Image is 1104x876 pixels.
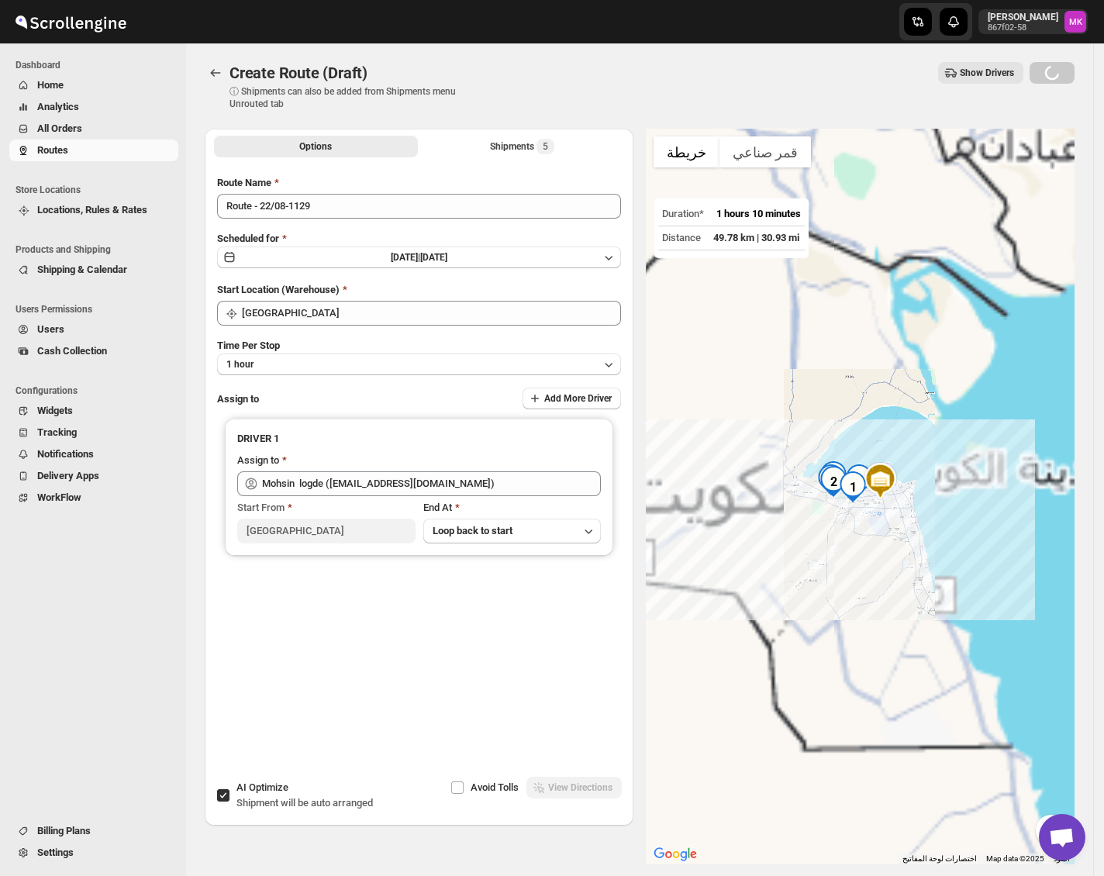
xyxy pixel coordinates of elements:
[229,85,474,110] p: ⓘ Shipments can also be added from Shipments menu Unrouted tab
[37,122,82,134] span: All Orders
[9,319,178,340] button: Users
[9,820,178,842] button: Billing Plans
[16,184,178,196] span: Store Locations
[237,453,279,468] div: Assign to
[16,385,178,397] span: Configurations
[16,59,178,71] span: Dashboard
[237,431,601,447] h3: DRIVER 1
[236,797,373,809] span: Shipment will be auto arranged
[1039,814,1085,860] a: دردشة مفتوحة
[662,232,701,243] span: Distance
[713,232,799,243] span: 49.78 km | 30.93 mi
[37,264,127,275] span: Shipping & Calendar
[423,500,602,516] div: End At
[9,842,178,864] button: Settings
[9,96,178,118] button: Analytics
[37,825,91,836] span: Billing Plans
[9,400,178,422] button: Widgets
[37,101,79,112] span: Analytics
[978,9,1088,34] button: User menu
[662,208,704,219] span: Duration*
[217,233,279,244] span: Scheduled for
[543,140,548,153] span: 5
[719,136,811,167] button: عرض صور القمر الصناعي
[650,844,701,864] img: Google
[9,74,178,96] button: Home
[37,144,68,156] span: Routes
[37,448,94,460] span: Notifications
[816,464,847,495] div: 3
[986,854,1044,863] span: Map data ©2025
[988,23,1058,33] p: 867f02-58
[9,118,178,140] button: All Orders
[471,781,519,793] span: Avoid Tolls
[9,443,178,465] button: Notifications
[229,64,367,82] span: Create Route (Draft)
[9,487,178,509] button: WorkFlow
[37,470,99,481] span: Delivery Apps
[217,340,280,351] span: Time Per Stop
[236,781,288,793] span: AI Optimize
[226,358,254,371] span: 1 hour
[844,464,875,495] div: 5
[37,79,64,91] span: Home
[544,392,612,405] span: Add More Driver
[37,847,74,858] span: Settings
[420,252,447,263] span: [DATE]
[523,388,621,409] button: Add More Driver
[205,163,633,706] div: All Route Options
[205,62,226,84] button: Routes
[902,854,977,864] button: اختصارات لوحة المفاتيح
[716,208,801,219] span: 1 hours 10 minutes
[37,323,64,335] span: Users
[299,140,332,153] span: Options
[1036,815,1067,846] button: عناصر التحكّم بطريقة عرض الخريطة
[391,252,420,263] span: [DATE] |
[960,67,1014,79] span: Show Drivers
[423,519,602,543] button: Loop back to start
[217,177,271,188] span: Route Name
[217,284,340,295] span: Start Location (Warehouse)
[421,136,625,157] button: Selected Shipments
[1064,11,1086,33] span: Mostafa Khalifa
[9,199,178,221] button: Locations, Rules & Rates
[9,340,178,362] button: Cash Collection
[242,301,621,326] input: Search location
[818,466,849,497] div: 2
[988,11,1058,23] p: [PERSON_NAME]
[490,139,554,154] div: Shipments
[37,405,73,416] span: Widgets
[217,194,621,219] input: Eg: Bengaluru Route
[9,465,178,487] button: Delivery Apps
[9,422,178,443] button: Tracking
[237,502,285,513] span: Start From
[217,354,621,375] button: 1 hour
[37,345,107,357] span: Cash Collection
[37,491,81,503] span: WorkFlow
[9,259,178,281] button: Shipping & Calendar
[37,426,77,438] span: Tracking
[262,471,601,496] input: Search assignee
[12,2,129,41] img: ScrollEngine
[9,140,178,161] button: Routes
[217,393,259,405] span: Assign to
[1069,17,1083,27] text: MK
[217,247,621,268] button: [DATE]|[DATE]
[214,136,418,157] button: All Route Options
[16,303,178,316] span: Users Permissions
[818,461,849,492] div: 4
[16,243,178,256] span: Products and Shipping
[433,525,512,536] span: Loop back to start
[837,471,868,502] div: 1
[650,844,701,864] a: ‏فتح هذه المنطقة في "خرائط Google" (يؤدي ذلك إلى فتح نافذة جديدة)
[654,136,719,167] button: عرض خريطة الشارع
[37,204,147,216] span: Locations, Rules & Rates
[938,62,1023,84] button: Show Drivers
